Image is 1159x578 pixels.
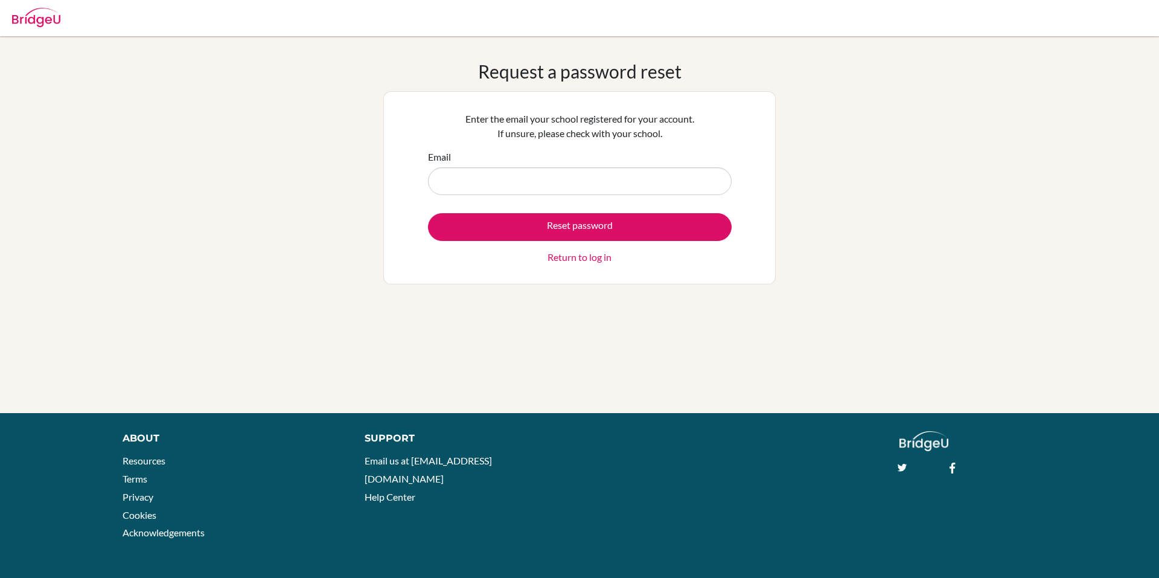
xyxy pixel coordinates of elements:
[365,431,566,446] div: Support
[899,431,948,451] img: logo_white@2x-f4f0deed5e89b7ecb1c2cc34c3e3d731f90f0f143d5ea2071677605dd97b5244.png
[123,473,147,484] a: Terms
[365,491,415,503] a: Help Center
[365,455,492,484] a: Email us at [EMAIL_ADDRESS][DOMAIN_NAME]
[123,491,153,503] a: Privacy
[12,8,60,27] img: Bridge-U
[123,527,205,538] a: Acknowledgements
[123,455,165,466] a: Resources
[428,150,451,164] label: Email
[548,250,611,265] a: Return to log in
[428,112,732,141] p: Enter the email your school registered for your account. If unsure, please check with your school.
[123,509,156,521] a: Cookies
[478,60,682,82] h1: Request a password reset
[428,213,732,241] button: Reset password
[123,431,337,446] div: About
